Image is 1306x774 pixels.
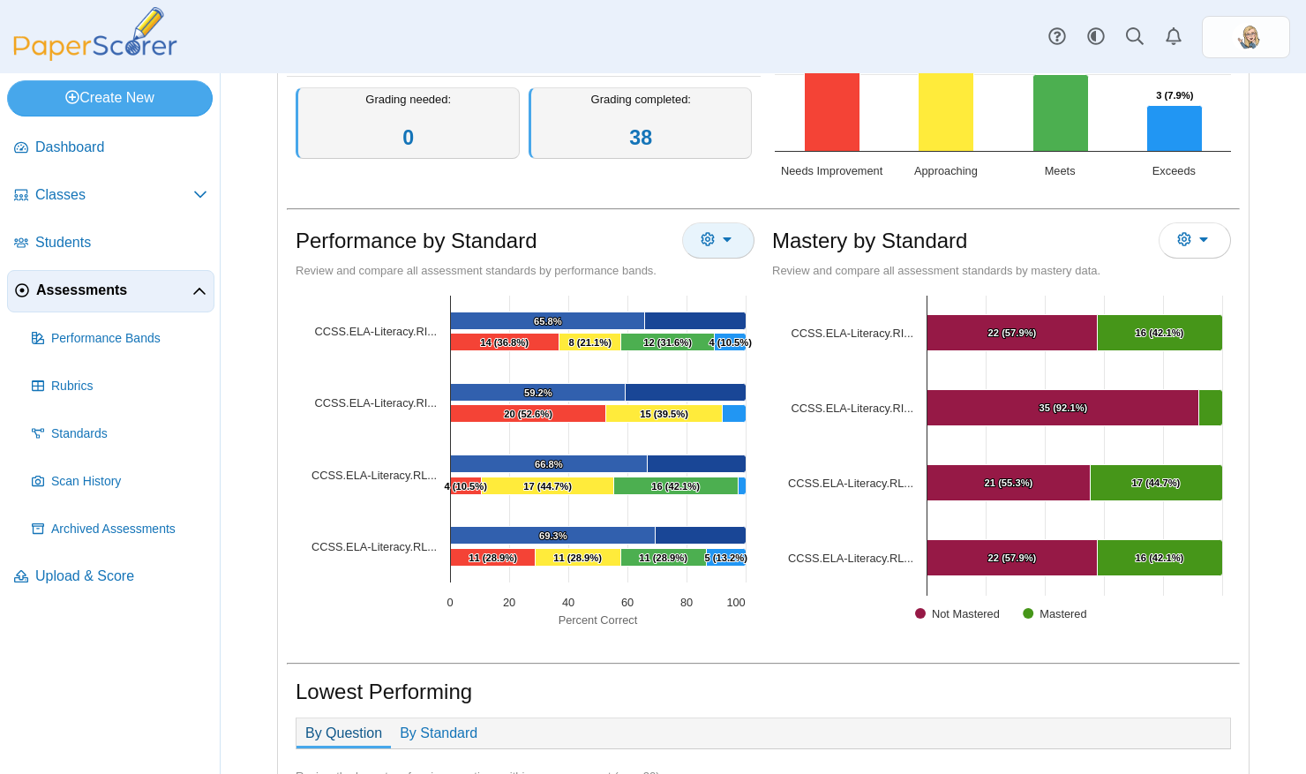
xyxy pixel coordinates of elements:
div: Review and compare all assessment standards by mastery data. [772,263,1231,279]
button: Show Not Mastered [915,607,1003,620]
a: PaperScorer [7,49,184,64]
button: Show Mastered [1023,607,1089,620]
path: [object Object], 22. Not Mastered. [927,315,1098,351]
path: [object Object], 22. Not Mastered. [927,540,1098,576]
a: [object Object] [311,540,437,553]
text: 17 (44.7%) [1132,477,1181,488]
tspan: CCSS.ELA-Literacy.RI... [792,327,913,340]
button: More options [682,222,754,258]
text: 11 (28.9%) [639,552,687,563]
text: 4 (10.5%) [709,337,752,348]
path: [object Object], 12. Meets. [621,334,715,351]
path: [object Object], 34.21053157894737. Average Percent Not Correct. [645,312,747,330]
tspan: CCSS.ELA-Literacy.RL... [788,477,913,490]
path: [object Object], 69.2982447368421. Average Percent Correct. [451,527,656,545]
text: 66.8% [535,459,563,470]
g: Average Percent Correct, bar series 2 of 6 with 4 bars. [451,312,656,545]
text: 11 (28.9%) [469,552,517,563]
a: Standards [25,413,214,455]
tspan: CCSS.ELA-Literacy.RI... [792,402,913,415]
h1: Mastery by Standard [772,226,967,256]
path: [object Object], 40.78947368421053. Average Percent Not Correct. [626,384,747,402]
a: Rubrics [25,365,214,408]
span: Emily Wasley [1232,23,1260,51]
text: 22 (57.9%) [988,327,1037,338]
path: [object Object], 20. Needs Improvement. [451,405,606,423]
path: [object Object], 30.701755263157906. Average Percent Not Correct. [656,527,747,545]
a: CCSS.ELA-Literacy.RL.9-10.1 [788,477,913,490]
div: Grading needed: [296,87,520,159]
a: [object Object] [315,396,437,410]
div: Chart. Highcharts interactive chart. [772,287,1231,640]
path: [object Object], 15. Approaching. [606,405,723,423]
text: 100 [726,596,745,609]
span: Students [35,233,207,252]
text: 11 (28.9%) [553,552,602,563]
span: Performance Bands [51,330,207,348]
a: Students [7,222,214,265]
text: 65.8% [534,316,562,327]
text: 17 (44.7%) [523,481,572,492]
text: 14 (36.8%) [480,337,529,348]
svg: Interactive chart [296,287,754,640]
text: 60 [621,596,634,609]
a: Dashboard [7,127,214,169]
span: Assessments [36,281,192,300]
path: [object Object], 59.21052631578947. Average Percent Correct. [451,384,626,402]
img: ps.zKYLFpFWctilUouI [1232,23,1260,51]
g: Not Mastered, bar series 2 of 2 with 4 bars. [927,315,1199,576]
path: [object Object], 5. Exceeds. [707,549,747,567]
a: By Standard [391,718,486,748]
g: Mastered, bar series 1 of 2 with 4 bars. [1091,315,1223,576]
text: Percent Correct [559,613,638,627]
tspan: CCSS.ELA-Literacy.RL... [311,540,437,553]
path: [object Object], 16. Mastered. [1098,315,1223,351]
span: Classes [35,185,193,205]
path: [object Object], 4. Needs Improvement. [451,477,482,495]
text: 20 (52.6%) [504,409,552,419]
text: 16 (42.1%) [651,481,700,492]
path: [object Object], 17. Mastered. [1091,465,1223,501]
a: [object Object] [311,469,437,482]
path: [object Object], 11. Meets. [621,549,707,567]
a: Upload & Score [7,556,214,598]
path: [object Object], 66.84210526315789. Average Percent Correct. [451,455,648,473]
span: Archived Assessments [51,521,207,538]
tspan: CCSS.ELA-Literacy.RL... [788,552,913,565]
a: [object Object] [315,325,437,338]
text: 0 [447,596,453,609]
a: Classes [7,175,214,217]
g: Needs Improvement, bar series 6 of 6 with 4 bars. [451,334,606,567]
text: Needs Improvement [781,164,883,177]
path: [object Object], 4. Exceeds. [715,334,747,351]
g: Meets, bar series 4 of 6 with 4 bars. [614,334,739,567]
span: Standards [51,425,207,443]
g: Average Percent Not Correct, bar series 1 of 6 with 4 bars. [626,312,747,545]
span: Scan History [51,473,207,491]
text: Exceeds [1152,164,1196,177]
text: 4 (10.5%) [444,481,487,492]
div: Chart. Highcharts interactive chart. [296,287,754,640]
path: [object Object], 35. Not Mastered. [927,390,1199,426]
path: [object Object], 11. Approaching. [536,549,621,567]
text: 16 (42.1%) [1136,327,1184,338]
text: 22 (57.9%) [988,552,1037,563]
div: Grading completed: [529,87,753,159]
tspan: CCSS.ELA-Literacy.RI... [315,325,437,338]
a: CCSS.ELA-Literacy.RL.9-10.2 [788,552,913,565]
a: Scan History [25,461,214,503]
path: [object Object], 16. Mastered. [1098,540,1223,576]
a: Alerts [1154,18,1193,56]
path: [object Object], 14. Needs Improvement. [451,334,559,351]
path: [object Object], 17. Approaching. [482,477,614,495]
a: Assessments [7,270,214,312]
path: [object Object], 8. Approaching. [559,334,621,351]
path: [object Object], 11. Needs Improvement. [451,549,536,567]
text: 15 (39.5%) [640,409,688,419]
path: [object Object], 1. Exceeds. [739,477,747,495]
path: [object Object], 3. Exceeds. [723,405,747,423]
path: [object Object], 65.78946842105263. Average Percent Correct. [451,312,645,330]
div: Review and compare all assessment standards by performance bands. [296,263,754,279]
svg: Interactive chart [772,287,1231,640]
tspan: CCSS.ELA-Literacy.RL... [311,469,437,482]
